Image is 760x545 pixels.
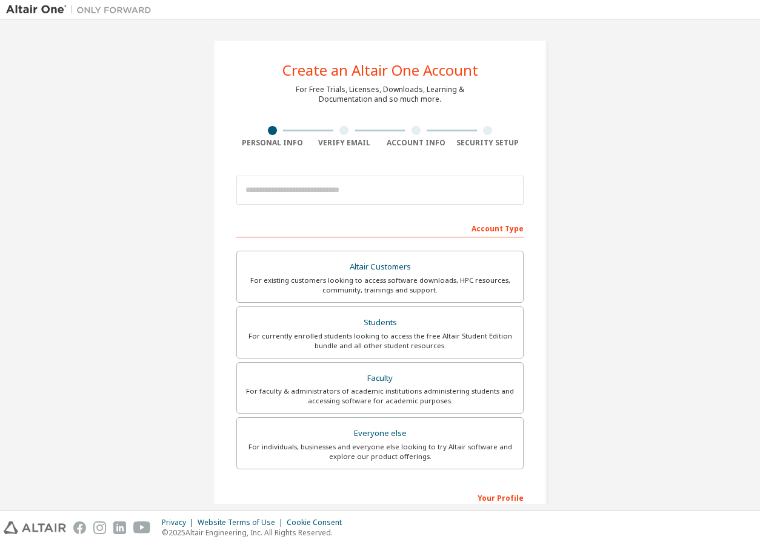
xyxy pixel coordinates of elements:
[113,521,126,534] img: linkedin.svg
[244,259,516,276] div: Altair Customers
[198,518,287,527] div: Website Terms of Use
[73,521,86,534] img: facebook.svg
[282,63,478,78] div: Create an Altair One Account
[6,4,158,16] img: Altair One
[244,314,516,331] div: Students
[296,85,464,104] div: For Free Trials, Licenses, Downloads, Learning & Documentation and so much more.
[244,370,516,387] div: Faculty
[244,331,516,351] div: For currently enrolled students looking to access the free Altair Student Edition bundle and all ...
[162,527,349,538] p: © 2025 Altair Engineering, Inc. All Rights Reserved.
[236,138,308,148] div: Personal Info
[308,138,381,148] div: Verify Email
[244,386,516,406] div: For faculty & administrators of academic institutions administering students and accessing softwa...
[236,487,524,507] div: Your Profile
[287,518,349,527] div: Cookie Consent
[452,138,524,148] div: Security Setup
[244,276,516,295] div: For existing customers looking to access software downloads, HPC resources, community, trainings ...
[133,521,151,534] img: youtube.svg
[162,518,198,527] div: Privacy
[93,521,106,534] img: instagram.svg
[244,425,516,442] div: Everyone else
[380,138,452,148] div: Account Info
[236,218,524,237] div: Account Type
[4,521,66,534] img: altair_logo.svg
[244,442,516,461] div: For individuals, businesses and everyone else looking to try Altair software and explore our prod...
